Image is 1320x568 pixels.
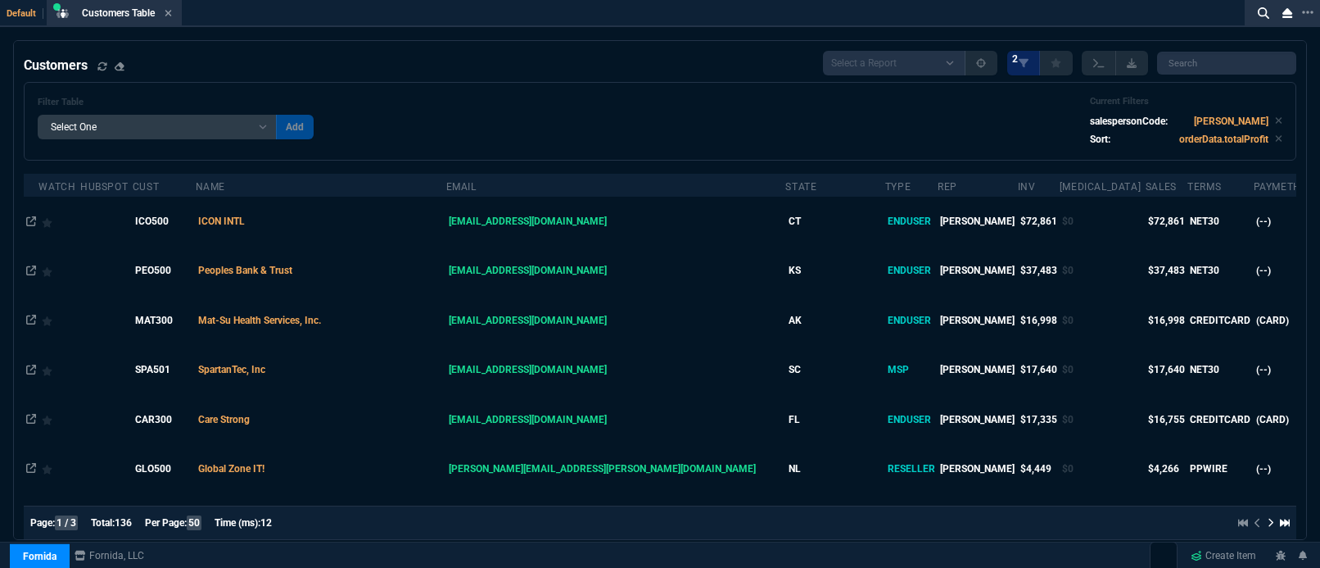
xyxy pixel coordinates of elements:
span: [EMAIL_ADDRESS][DOMAIN_NAME] [449,265,607,276]
span: Total: [91,517,115,529]
nx-icon: Open New Tab [1302,5,1313,20]
span: MAT300 [135,315,173,326]
span: ICO500 [135,216,169,227]
td: $0 [1060,444,1146,493]
span: 1 / 3 [55,516,78,530]
span: SPA501 [135,364,170,375]
span: ICON INTL [198,216,245,227]
span: [EMAIL_ADDRESS][DOMAIN_NAME] [449,216,607,227]
td: $5,575 [1018,493,1060,543]
a: msbcCompanyName [70,548,149,563]
td: [GEOGRAPHIC_DATA] [785,493,884,543]
td: $16,755 [1146,394,1187,443]
span: [PERSON_NAME] [940,216,1015,227]
td: $5,150 [1146,493,1187,543]
td: $17,335 [1018,394,1060,443]
td: CREDITCARD [1187,493,1253,543]
td: CREDITCARD [1187,394,1253,443]
div: Add to Watchlist [42,358,78,381]
span: Per Page: [145,517,187,529]
td: (--) [1254,444,1320,493]
td: $0 [1060,296,1146,345]
div: Inv [1018,180,1036,193]
span: [PERSON_NAME] [940,315,1015,326]
span: Page: [30,517,55,529]
div: Sales [1146,180,1177,193]
td: NET30 [1187,197,1253,246]
td: MSP [885,345,938,394]
td: $0 [1060,345,1146,394]
td: (--) [1254,493,1320,543]
td: $17,640 [1146,345,1187,394]
nx-icon: Open In Opposite Panel [26,414,36,425]
td: (CARD) [1254,296,1320,345]
nx-icon: Search [1251,3,1276,23]
span: [PERSON_NAME] [940,463,1015,475]
span: [PERSON_NAME] [940,414,1015,425]
span: [PERSON_NAME] [940,265,1015,276]
div: Cust [133,180,159,193]
div: Type [885,180,911,193]
td: $16,998 [1146,296,1187,345]
td: $37,483 [1146,246,1187,295]
input: Search [1157,52,1296,75]
td: (--) [1254,197,1320,246]
td: $4,266 [1146,444,1187,493]
div: Watch [38,180,75,193]
div: State [785,180,816,193]
td: $4,449 [1018,444,1060,493]
span: Customers Table [82,7,155,19]
td: $0 [1060,394,1146,443]
span: Peoples Bank & Trust [198,265,292,276]
nx-icon: Open In Opposite Panel [26,315,36,326]
td: ENDUSER [885,394,938,443]
td: $72,861 [1146,197,1187,246]
td: CT [785,197,884,246]
div: Add to Watchlist [42,309,78,332]
td: $17,640 [1018,345,1060,394]
span: 50 [187,516,201,530]
a: Create Item [1184,543,1263,568]
span: [PERSON_NAME] [940,364,1015,375]
p: salespersonCode: [1090,114,1168,129]
div: [MEDICAL_DATA] [1060,180,1141,193]
td: RESELLER [885,444,938,493]
nx-icon: Close Workbench [1276,3,1299,23]
span: PEO500 [135,265,171,276]
h6: Filter Table [38,97,314,108]
nx-icon: Open In Opposite Panel [26,216,36,227]
td: AK [785,296,884,345]
td: $0 [1060,246,1146,295]
td: ENDUSER [885,197,938,246]
span: GLO500 [135,463,171,475]
span: 2 [1012,52,1018,66]
div: Email [446,180,477,193]
td: CREDITCARD [1187,296,1253,345]
td: $37,483 [1018,246,1060,295]
div: Hubspot [80,180,128,193]
td: -$1,030 [1060,493,1146,543]
div: Name [196,180,225,193]
td: PPWIRE [1187,444,1253,493]
div: rep [938,180,957,193]
td: FL [785,394,884,443]
div: Add to Watchlist [42,210,78,233]
span: [PERSON_NAME][EMAIL_ADDRESS][PERSON_NAME][DOMAIN_NAME] [449,463,756,475]
td: KS [785,246,884,295]
div: Add to Watchlist [42,259,78,282]
nx-icon: Open In Opposite Panel [26,265,36,276]
td: $16,998 [1018,296,1060,345]
span: [EMAIL_ADDRESS][DOMAIN_NAME] [449,414,607,425]
td: NET30 [1187,345,1253,394]
td: $72,861 [1018,197,1060,246]
td: MSP [885,493,938,543]
span: Global Zone IT! [198,463,264,475]
span: Time (ms): [215,517,260,529]
td: NL [785,444,884,493]
span: 12 [260,517,272,529]
td: ENDUSER [885,296,938,345]
span: SpartanTec, Inc [198,364,265,375]
td: ENDUSER [885,246,938,295]
p: Sort: [1090,132,1110,147]
code: [PERSON_NAME] [1194,116,1268,127]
